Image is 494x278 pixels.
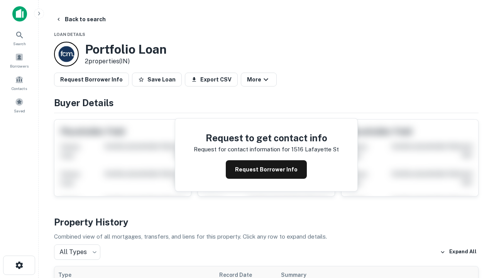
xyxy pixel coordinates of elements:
span: Saved [14,108,25,114]
h3: Portfolio Loan [85,42,167,57]
p: 1516 lafayette st [291,145,339,154]
img: capitalize-icon.png [12,6,27,22]
a: Search [2,27,36,48]
div: All Types [54,244,100,260]
button: Expand All [438,246,479,258]
h4: Buyer Details [54,96,479,110]
h4: Property History [54,215,479,229]
span: Loan Details [54,32,85,37]
button: Save Loan [132,73,182,86]
h4: Request to get contact info [194,131,339,145]
button: Request Borrower Info [54,73,129,86]
iframe: Chat Widget [455,216,494,253]
p: Request for contact information for [194,145,290,154]
a: Borrowers [2,50,36,71]
span: Search [13,41,26,47]
a: Saved [2,95,36,115]
span: Contacts [12,85,27,92]
a: Contacts [2,72,36,93]
p: 2 properties (IN) [85,57,167,66]
button: Back to search [52,12,109,26]
button: Export CSV [185,73,238,86]
p: Combined view of all mortgages, transfers, and liens for this property. Click any row to expand d... [54,232,479,241]
span: Borrowers [10,63,29,69]
button: Request Borrower Info [226,160,307,179]
button: More [241,73,277,86]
